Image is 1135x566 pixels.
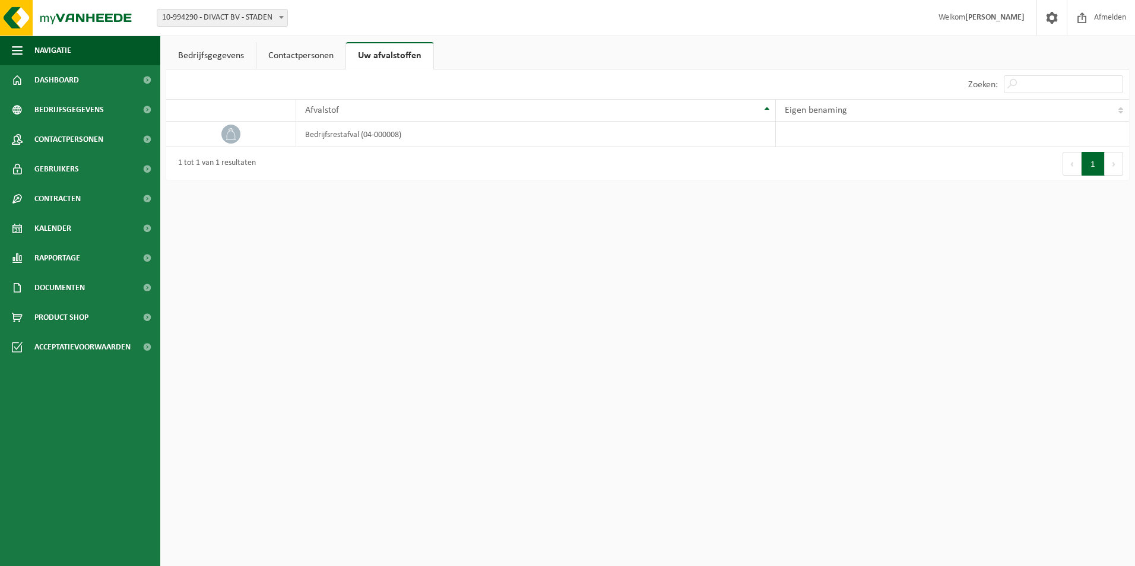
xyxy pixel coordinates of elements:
button: Previous [1063,152,1082,176]
span: Afvalstof [305,106,339,115]
span: Kalender [34,214,71,243]
span: Bedrijfsgegevens [34,95,104,125]
label: Zoeken: [968,80,998,90]
span: Documenten [34,273,85,303]
div: 1 tot 1 van 1 resultaten [172,153,256,174]
span: 10-994290 - DIVACT BV - STADEN [157,9,288,27]
span: 10-994290 - DIVACT BV - STADEN [157,9,287,26]
span: Gebruikers [34,154,79,184]
span: Dashboard [34,65,79,95]
a: Bedrijfsgegevens [166,42,256,69]
span: Contracten [34,184,81,214]
button: Next [1105,152,1123,176]
td: bedrijfsrestafval (04-000008) [296,122,776,147]
a: Contactpersonen [256,42,345,69]
span: Product Shop [34,303,88,332]
span: Eigen benaming [785,106,847,115]
a: Uw afvalstoffen [346,42,433,69]
span: Navigatie [34,36,71,65]
span: Contactpersonen [34,125,103,154]
span: Acceptatievoorwaarden [34,332,131,362]
strong: [PERSON_NAME] [965,13,1025,22]
button: 1 [1082,152,1105,176]
span: Rapportage [34,243,80,273]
